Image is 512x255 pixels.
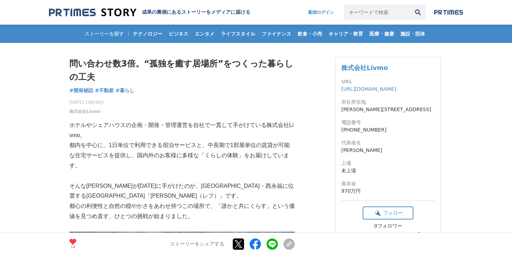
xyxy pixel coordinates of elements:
[95,87,114,94] a: #不動産
[218,25,258,43] a: ライフスタイル
[326,25,366,43] a: キャリア・教育
[69,108,100,115] a: 株式会社Livmo
[367,25,397,43] a: 医療・健康
[341,160,435,167] dt: 上場
[192,25,217,43] a: エンタメ
[363,206,413,219] button: フォロー
[130,25,165,43] a: テクノロジー
[69,140,295,171] p: 都内を中心に、1日単位で利用できる宿泊サービスと、中長期で1部屋単位の賃貸が可能な住宅サービスを提供し、国内外のお客様に多様な「くらしの体験」をお届けしています。
[367,31,397,37] span: 医療・健康
[218,31,258,37] span: ライフスタイル
[142,9,250,15] h2: 成果の裏側にあるストーリーをメディアに届ける
[398,31,428,37] span: 施設・団体
[69,120,295,141] p: ホテルやシェアハウスの企画・開発・管理運営を自社で一貫して手がけている株式会社Livmo。
[416,232,423,239] button: ？
[166,31,191,37] span: ビジネス
[341,180,435,187] dt: 資本金
[69,87,93,94] a: #開発秘話
[259,31,294,37] span: ファイナンス
[344,5,410,20] input: キーワードで検索
[341,64,388,71] a: 株式会社Livmo
[170,241,224,247] p: ストーリーをシェアする
[326,31,366,37] span: キャリア・教育
[341,147,435,154] dd: [PERSON_NAME]
[295,31,325,37] span: 飲食・小売
[341,126,435,134] dd: [PHONE_NUMBER]
[69,57,295,84] h1: 問い合わせ数3倍。“孤独を癒す居場所”をつくった暮らしの工夫
[341,106,435,113] dd: [PERSON_NAME][STREET_ADDRESS]
[295,25,325,43] a: 飲食・小売
[69,181,295,202] p: そんな[PERSON_NAME]が[DATE]に手がけたのが、[GEOGRAPHIC_DATA]・西永福に位置する[GEOGRAPHIC_DATA]「[PERSON_NAME]（レフ）」です。
[49,8,136,17] img: 成果の裏側にあるストーリーをメディアに届ける
[341,139,435,147] dt: 代表者名
[130,31,165,37] span: テクノロジー
[259,25,294,43] a: ファイナンス
[341,98,435,106] dt: 本社所在地
[192,31,217,37] span: エンタメ
[115,87,135,94] a: #暮らし
[410,5,426,20] button: 検索
[69,246,76,249] p: 14
[398,25,428,43] a: 施設・団体
[341,119,435,126] dt: 電話番号
[341,167,435,174] dd: 未上場
[341,78,435,85] dt: URL
[434,9,463,15] img: prtimes
[341,86,396,92] a: [URL][DOMAIN_NAME]
[49,8,250,17] a: 成果の裏側にあるストーリーをメディアに届ける 成果の裏側にあるストーリーをメディアに届ける
[69,99,104,106] span: [DATE] 10時30分
[301,5,341,20] a: 配信ログイン
[363,223,413,229] div: 0フォロワー
[69,201,295,222] p: 都心の利便性と自然の穏やかさをあわせ持つこの場所で、「誰かと共にくらす」という価値を見つめ直す、ひとつの挑戦が始まりました。
[341,187,435,195] dd: 970万円
[166,25,191,43] a: ビジネス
